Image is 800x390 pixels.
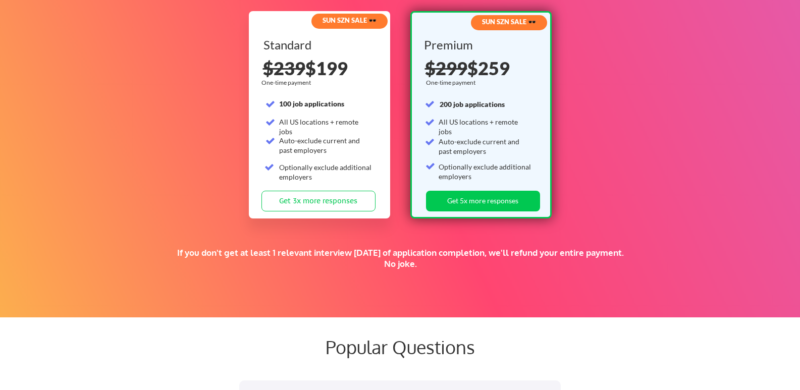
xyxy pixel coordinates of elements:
[424,39,535,51] div: Premium
[425,57,467,79] s: $299
[176,247,625,269] div: If you don't get at least 1 relevant interview [DATE] of application completion, we'll refund you...
[439,137,532,156] div: Auto-exclude current and past employers
[425,59,539,77] div: $259
[263,59,377,77] div: $199
[158,336,643,358] div: Popular Questions
[261,191,376,211] button: Get 3x more responses
[279,136,372,155] div: Auto-exclude current and past employers
[482,18,536,26] strong: SUN SZN SALE 🕶️
[279,117,372,137] div: All US locations + remote jobs
[261,79,314,87] div: One-time payment
[263,39,374,51] div: Standard
[439,117,532,137] div: All US locations + remote jobs
[263,57,305,79] s: $239
[426,191,540,211] button: Get 5x more responses
[440,100,505,108] strong: 200 job applications
[279,162,372,182] div: Optionally exclude additional employers
[323,16,377,24] strong: SUN SZN SALE 🕶️
[439,162,532,182] div: Optionally exclude additional employers
[279,99,344,108] strong: 100 job applications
